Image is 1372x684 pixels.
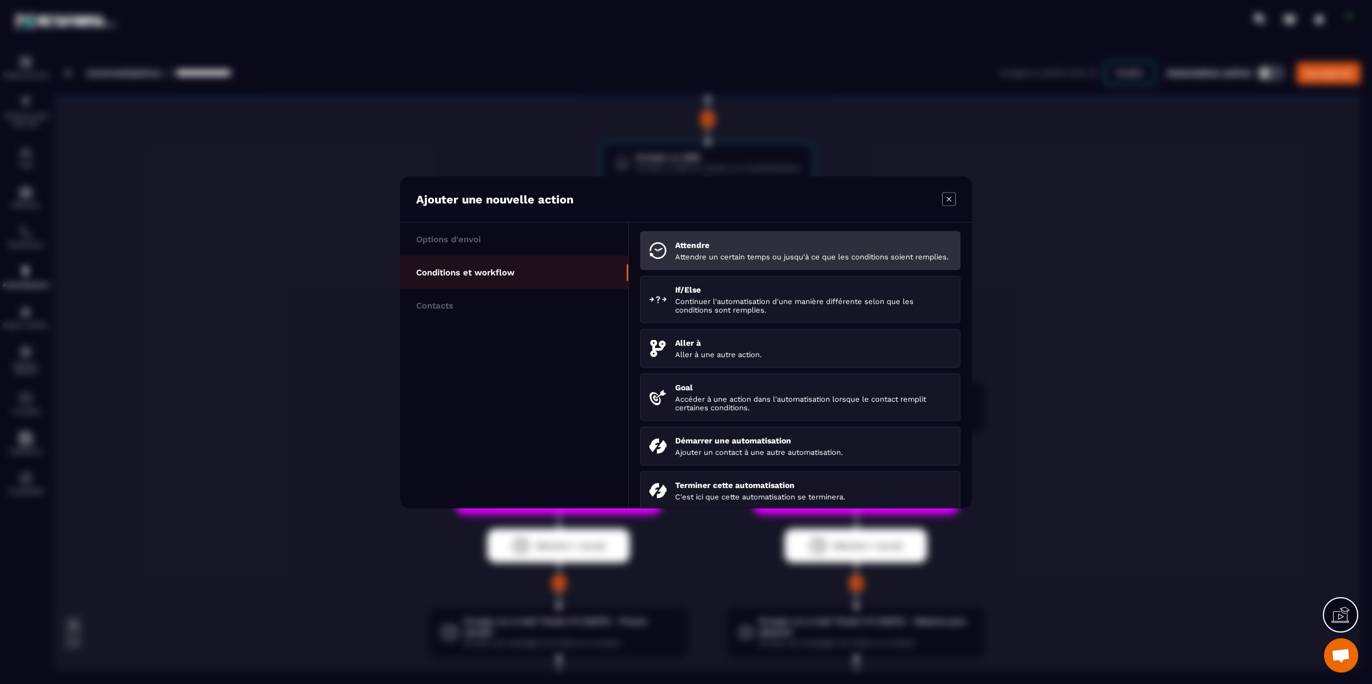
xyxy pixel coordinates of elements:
p: Démarrer une automatisation [675,435,951,445]
p: Conditions et workflow [416,267,514,277]
p: C'est ici que cette automatisation se terminera. [675,492,951,501]
p: Aller à [675,338,951,347]
p: Ajouter un contact à une autre automatisation. [675,447,951,456]
p: Goal [675,382,951,391]
div: Ouvrir le chat [1324,638,1358,673]
p: Accéder à une action dans l'automatisation lorsque le contact remplit certaines conditions. [675,394,951,411]
p: Aller à une autre action. [675,350,951,358]
p: Attendre un certain temps ou jusqu'à ce que les conditions soient remplies. [675,252,951,261]
img: wait.svg [649,242,667,259]
p: Options d'envoi [416,234,481,244]
p: Terminer cette automatisation [675,480,951,489]
img: targeted.svg [649,389,667,406]
p: Attendre [675,240,951,249]
p: Continuer l'automatisation d'une manière différente selon que les conditions sont remplies. [675,297,951,314]
p: Contacts [416,300,453,310]
p: Ajouter une nouvelle action [416,192,573,206]
img: goto.svg [649,339,667,357]
img: ifElse.svg [649,291,667,308]
p: If/Else [675,285,951,294]
img: endAutomation.svg [649,482,667,499]
img: startAutomation.svg [649,437,667,454]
